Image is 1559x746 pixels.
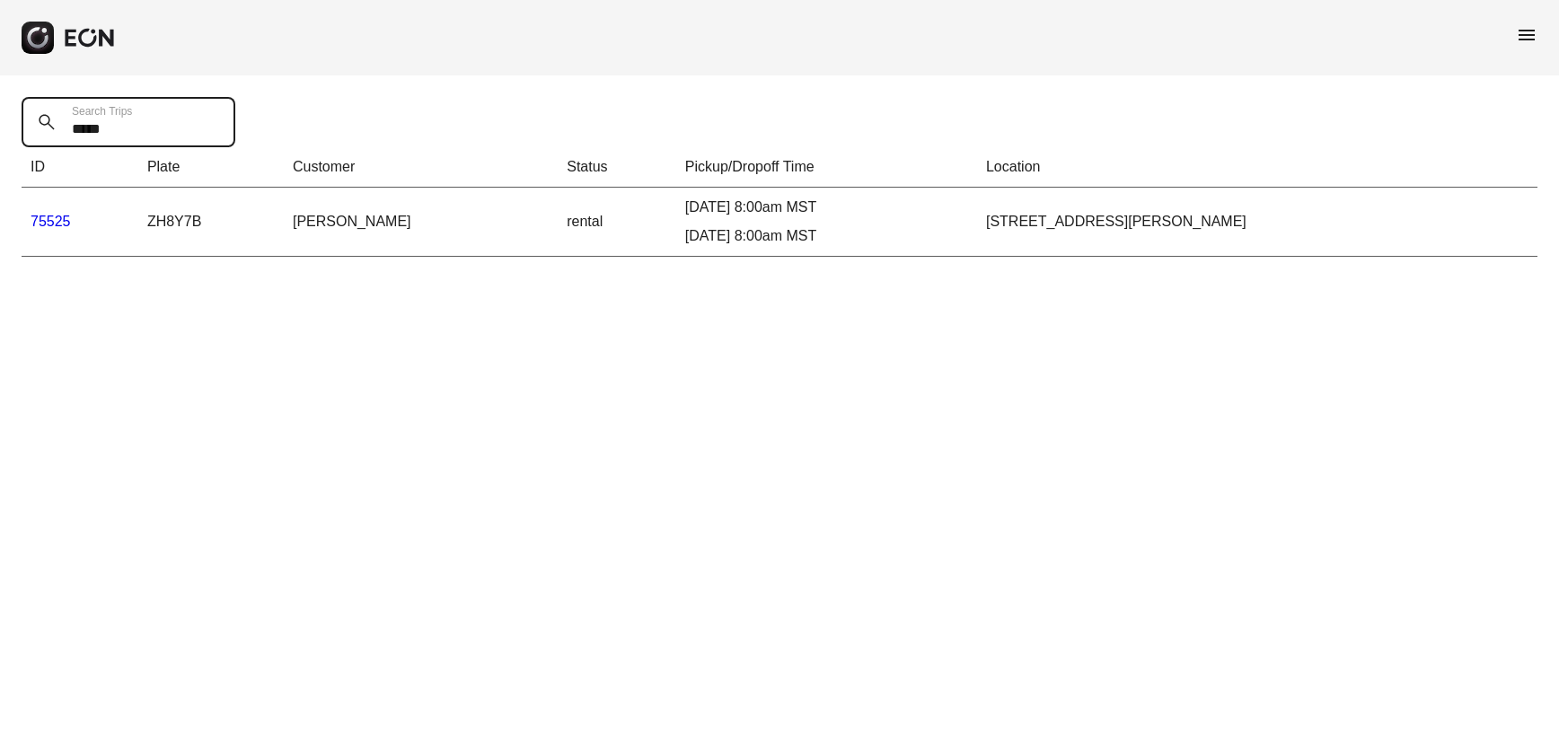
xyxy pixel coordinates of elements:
td: [STREET_ADDRESS][PERSON_NAME] [977,188,1537,257]
th: Status [558,147,676,188]
td: [PERSON_NAME] [284,188,558,257]
th: ID [22,147,138,188]
div: [DATE] 8:00am MST [685,225,968,247]
td: ZH8Y7B [138,188,284,257]
div: [DATE] 8:00am MST [685,197,968,218]
span: menu [1516,24,1537,46]
a: 75525 [31,214,71,229]
label: Search Trips [72,104,132,118]
td: rental [558,188,676,257]
th: Plate [138,147,284,188]
th: Customer [284,147,558,188]
th: Pickup/Dropoff Time [676,147,977,188]
th: Location [977,147,1537,188]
